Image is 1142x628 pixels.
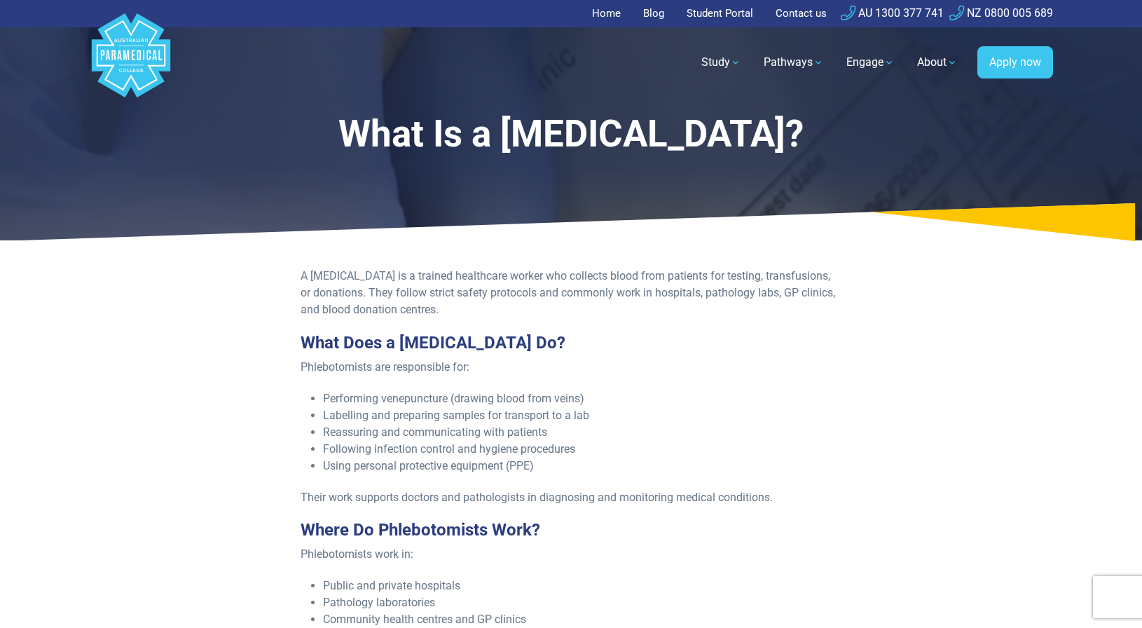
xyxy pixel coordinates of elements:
a: Australian Paramedical College [89,27,173,98]
p: Phlebotomists are responsible for: [301,359,841,376]
p: Phlebotomists work in: [301,546,841,563]
a: Study [693,43,750,82]
li: Using personal protective equipment (PPE) [323,458,841,475]
h3: What Does a [MEDICAL_DATA] Do? [301,333,841,353]
h3: Where Do Phlebotomists Work? [301,520,841,540]
h1: What Is a [MEDICAL_DATA]? [209,112,933,156]
li: Community health centres and GP clinics [323,611,841,628]
p: Their work supports doctors and pathologists in diagnosing and monitoring medical conditions. [301,489,841,506]
a: AU 1300 377 741 [841,6,944,20]
li: Performing venepuncture (drawing blood from veins) [323,390,841,407]
li: Reassuring and communicating with patients [323,424,841,441]
a: Apply now [977,46,1053,78]
a: NZ 0800 005 689 [949,6,1053,20]
li: Following infection control and hygiene procedures [323,441,841,458]
a: About [909,43,966,82]
p: A [MEDICAL_DATA] is a trained healthcare worker who collects blood from patients for testing, tra... [301,268,841,318]
a: Engage [838,43,903,82]
a: Pathways [755,43,832,82]
li: Labelling and preparing samples for transport to a lab [323,407,841,424]
li: Pathology laboratories [323,594,841,611]
li: Public and private hospitals [323,578,841,594]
